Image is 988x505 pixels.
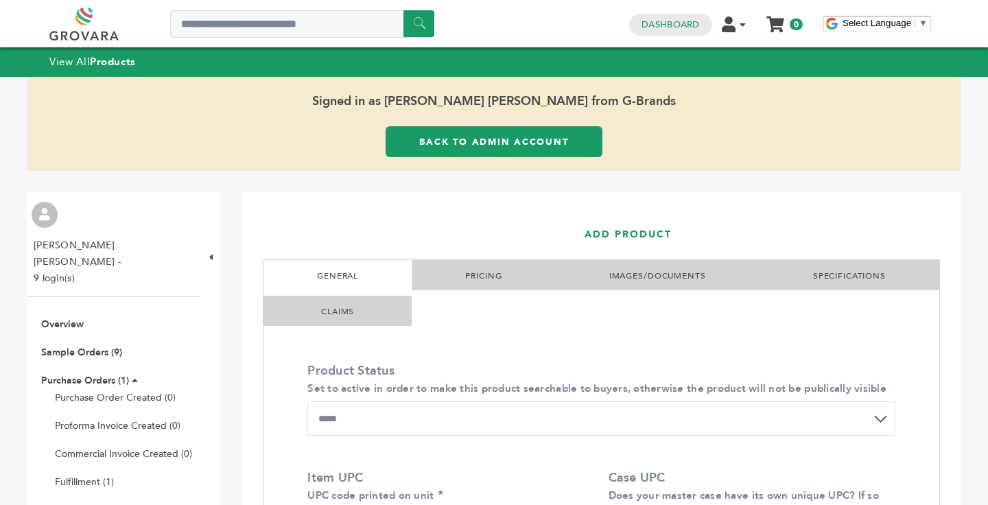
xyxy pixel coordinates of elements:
[465,270,502,281] a: PRICING
[307,362,889,397] label: Product Status
[843,18,928,28] a: Select Language​
[642,19,699,31] a: Dashboard
[55,391,176,404] a: Purchase Order Created (0)
[317,270,358,281] a: GENERAL
[32,202,58,228] img: profile.png
[27,77,961,126] span: Signed in as [PERSON_NAME] [PERSON_NAME] from G-Brands
[919,18,928,28] span: ▼
[790,19,803,30] span: 0
[41,346,122,359] a: Sample Orders (9)
[307,381,886,395] small: Set to active in order to make this product searchable to buyers, otherwise the product will not ...
[813,270,886,281] a: SPECIFICATIONS
[609,270,706,281] a: IMAGES/DOCUMENTS
[34,237,195,287] li: [PERSON_NAME] [PERSON_NAME] - 9 login(s)
[90,55,135,69] strong: Products
[49,55,136,69] a: View AllProducts
[915,18,915,28] span: ​
[55,447,192,460] a: Commercial Invoice Created (0)
[585,209,924,259] h1: ADD PRODUCT
[170,10,434,38] input: Search a product or brand...
[55,419,180,432] a: Proforma Invoice Created (0)
[41,318,84,331] a: Overview
[307,489,434,502] small: UPC code printed on unit
[768,12,784,27] a: My Cart
[843,18,911,28] span: Select Language
[41,374,129,387] a: Purchase Orders (1)
[321,306,354,317] a: CLAIMS
[307,469,587,504] label: Item UPC
[55,475,114,489] a: Fulfillment (1)
[386,126,602,157] a: Back to Admin Account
